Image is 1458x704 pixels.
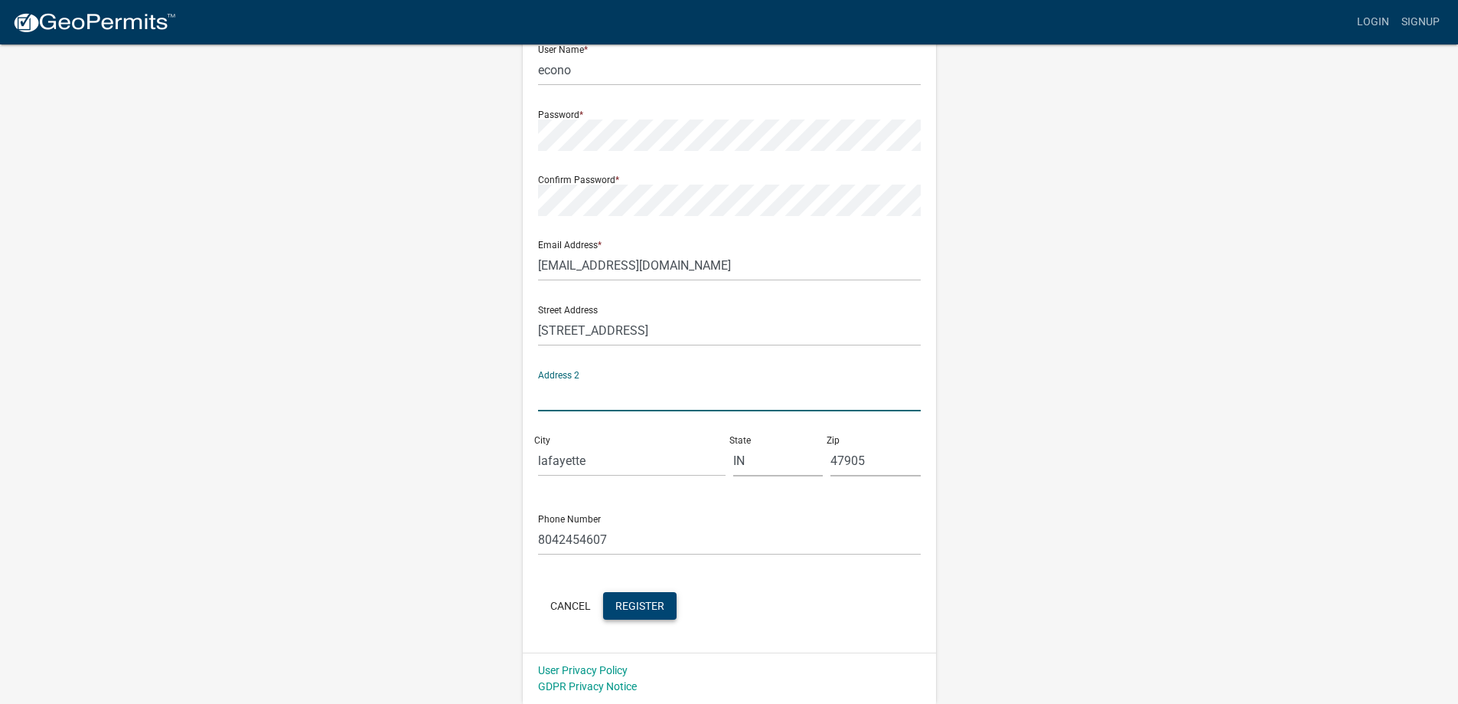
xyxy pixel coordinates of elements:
[538,664,628,676] a: User Privacy Policy
[538,592,603,620] button: Cancel
[1351,8,1395,37] a: Login
[538,680,637,693] a: GDPR Privacy Notice
[1395,8,1446,37] a: Signup
[615,599,664,611] span: Register
[603,592,677,620] button: Register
